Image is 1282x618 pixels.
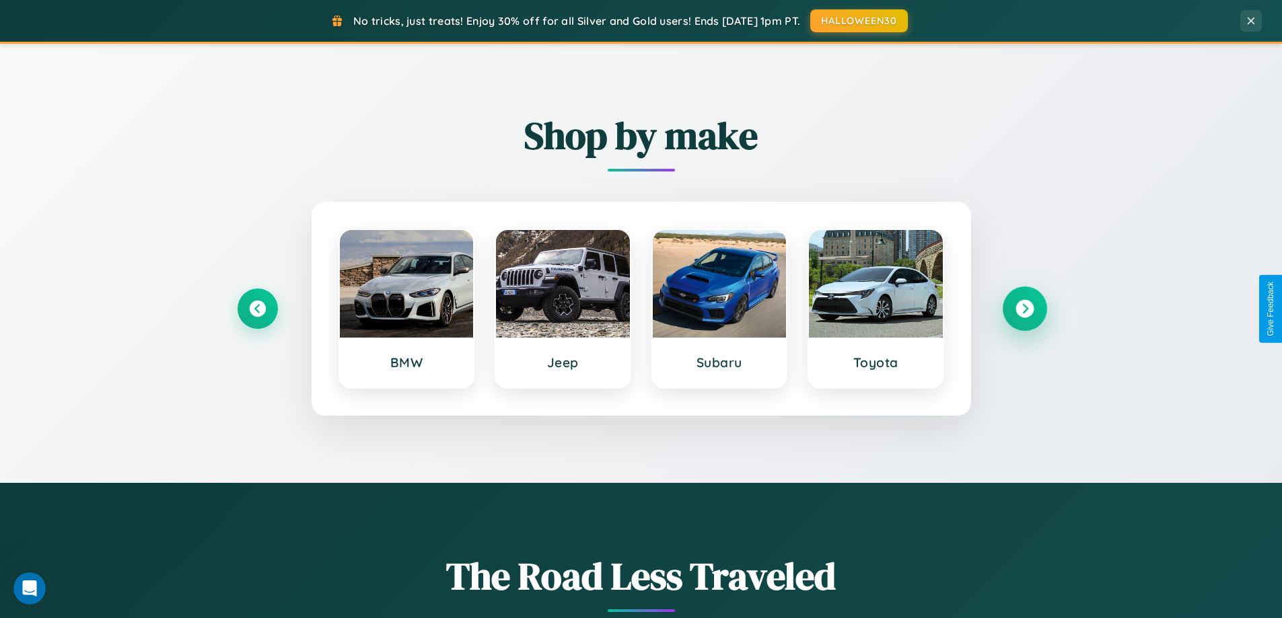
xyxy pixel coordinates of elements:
h3: Jeep [509,354,616,371]
h3: BMW [353,354,460,371]
button: HALLOWEEN30 [810,9,908,32]
iframe: Intercom live chat [13,572,46,605]
span: No tricks, just treats! Enjoy 30% off for all Silver and Gold users! Ends [DATE] 1pm PT. [353,14,800,28]
h1: The Road Less Traveled [238,550,1045,602]
h3: Toyota [822,354,929,371]
h2: Shop by make [238,110,1045,161]
h3: Subaru [666,354,773,371]
div: Give Feedback [1266,282,1275,336]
